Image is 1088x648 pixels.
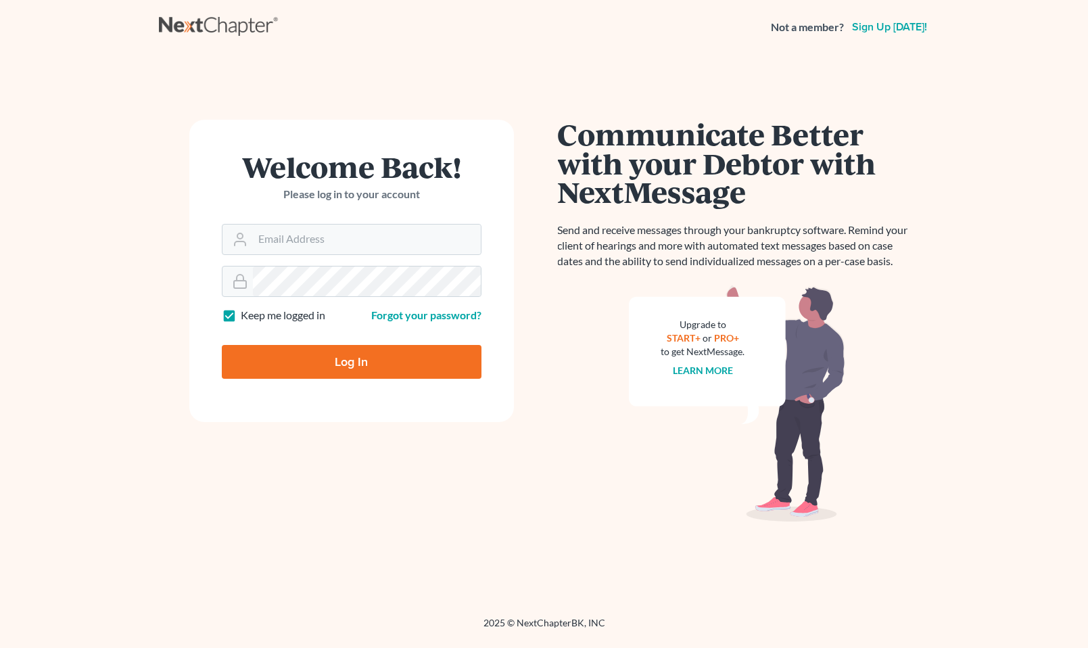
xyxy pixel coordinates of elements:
strong: Not a member? [771,20,844,35]
span: or [703,332,712,344]
h1: Communicate Better with your Debtor with NextMessage [558,120,916,206]
a: START+ [667,332,701,344]
input: Email Address [253,225,481,254]
div: Upgrade to [661,318,745,331]
a: Forgot your password? [371,308,481,321]
p: Send and receive messages through your bankruptcy software. Remind your client of hearings and mo... [558,223,916,269]
a: Sign up [DATE]! [849,22,930,32]
h1: Welcome Back! [222,152,481,181]
p: Please log in to your account [222,187,481,202]
img: nextmessage_bg-59042aed3d76b12b5cd301f8e5b87938c9018125f34e5fa2b7a6b67550977c72.svg [629,285,845,522]
div: 2025 © NextChapterBK, INC [159,616,930,641]
label: Keep me logged in [241,308,325,323]
input: Log In [222,345,481,379]
a: Learn more [673,365,733,376]
a: PRO+ [714,332,739,344]
div: to get NextMessage. [661,345,745,358]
